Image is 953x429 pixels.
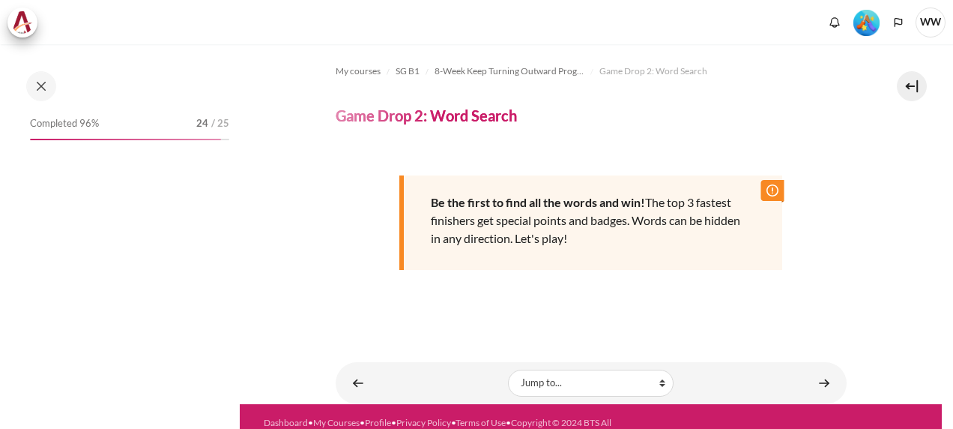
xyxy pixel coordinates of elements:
a: My Courses [313,417,360,428]
img: Level #5 [853,10,880,36]
a: My courses [336,62,381,80]
span: SG B1 [396,64,420,78]
span: My courses [336,64,381,78]
a: Dashboard [264,417,308,428]
a: Profile [365,417,391,428]
span: 8-Week Keep Turning Outward Program [435,64,584,78]
a: User menu [916,7,946,37]
h4: Game Drop 2: Word Search [336,106,517,125]
div: 96% [30,139,221,140]
iframe: Game Drop 2: Word Search [336,316,847,317]
img: Architeck [12,11,33,34]
span: Completed 96% [30,116,99,131]
a: Game Drop 2: Word Search [599,62,707,80]
a: Privacy Policy [396,417,451,428]
button: Languages [887,11,910,34]
a: Level #5 [847,8,886,36]
a: Week 7: Taking Responsibility ► [809,368,839,397]
div: Level #5 [853,8,880,36]
span: Game Drop 2: Word Search [599,64,707,78]
a: Terms of Use [456,417,506,428]
a: Architeck Architeck [7,7,45,37]
p: The top 3 fastest finishers get special points and badges. Words can be hidden in any direction. ... [431,193,747,247]
span: WW [916,7,946,37]
nav: Navigation bar [336,59,847,83]
a: SG B1 [396,62,420,80]
strong: Be the first to find all the words and win! [431,195,645,209]
a: 8-Week Keep Turning Outward Program [435,62,584,80]
span: / 25 [211,116,229,131]
div: Show notification window with no new notifications [823,11,846,34]
a: ◄ Week 6: How We See Others [343,368,373,397]
section: Content [240,44,942,404]
span: 24 [196,116,208,131]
